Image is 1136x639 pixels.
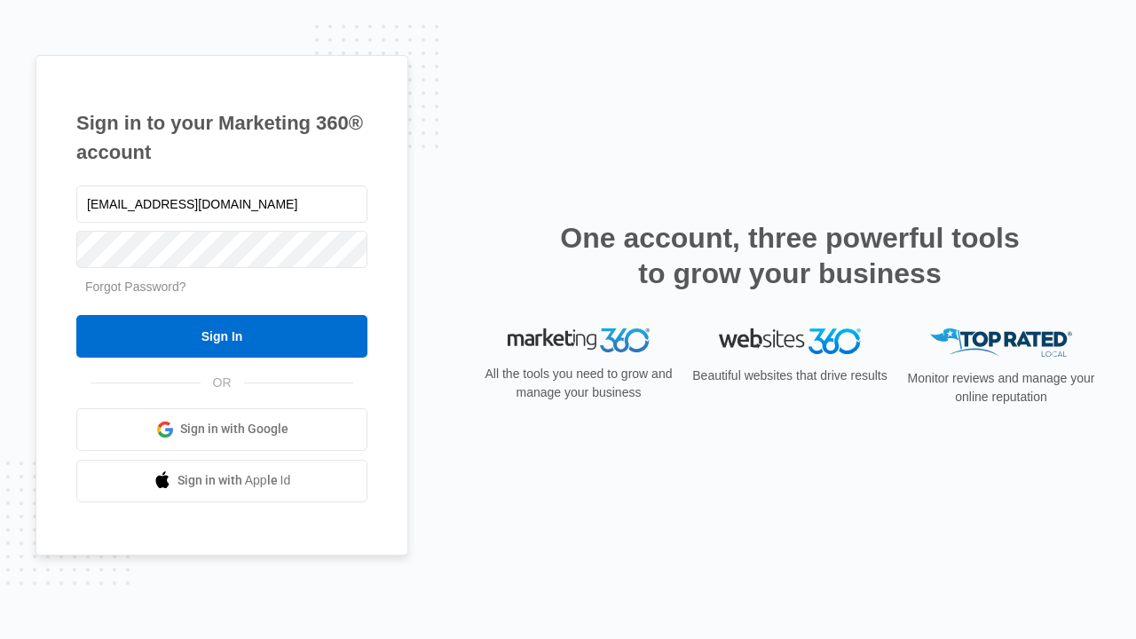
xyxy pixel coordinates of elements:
[690,367,889,385] p: Beautiful websites that drive results
[177,471,291,490] span: Sign in with Apple Id
[76,185,367,223] input: Email
[719,328,861,354] img: Websites 360
[76,108,367,167] h1: Sign in to your Marketing 360® account
[180,420,288,438] span: Sign in with Google
[76,408,367,451] a: Sign in with Google
[85,280,186,294] a: Forgot Password?
[508,328,650,353] img: Marketing 360
[201,374,244,392] span: OR
[902,369,1100,406] p: Monitor reviews and manage your online reputation
[76,460,367,502] a: Sign in with Apple Id
[76,315,367,358] input: Sign In
[930,328,1072,358] img: Top Rated Local
[479,365,678,402] p: All the tools you need to grow and manage your business
[555,220,1025,291] h2: One account, three powerful tools to grow your business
